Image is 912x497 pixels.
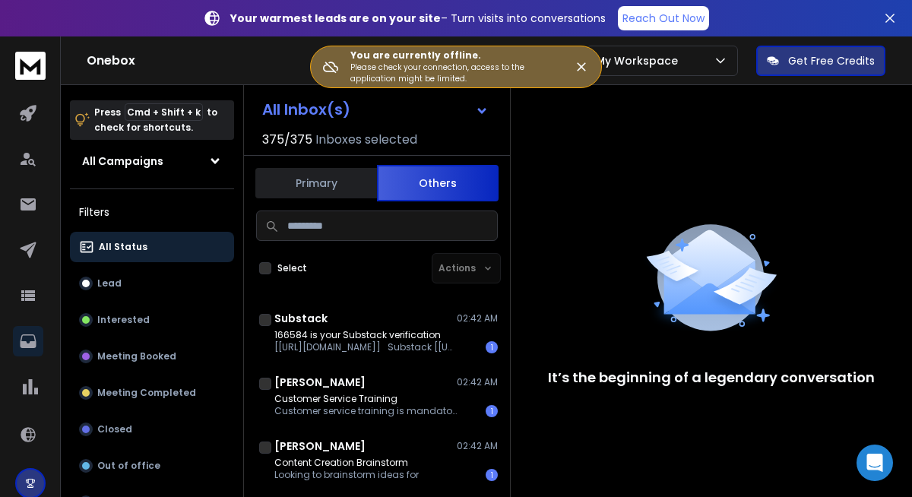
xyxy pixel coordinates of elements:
h1: [PERSON_NAME] [274,375,366,390]
p: Get Free Credits [788,53,875,68]
h1: All Inbox(s) [262,102,350,117]
p: Press to check for shortcuts. [94,105,217,135]
h1: Onebox [87,52,519,70]
p: Meeting Completed [97,387,196,399]
h3: Filters [70,201,234,223]
h1: [PERSON_NAME] [274,438,366,454]
p: Content Creation Brainstorm [274,457,419,469]
button: All Status [70,232,234,262]
p: 02:42 AM [457,376,498,388]
div: 1 [486,341,498,353]
span: 375 / 375 [262,131,312,149]
button: Others [377,165,499,201]
p: 166584 is your Substack verification [274,329,457,341]
button: Get Free Credits [756,46,885,76]
div: 1 [486,405,498,417]
p: My Workspace [596,53,684,68]
button: Meeting Completed [70,378,234,408]
p: Out of office [97,460,160,472]
p: Closed [97,423,132,435]
p: Interested [97,314,150,326]
div: Open Intercom Messenger [857,445,893,481]
p: 02:42 AM [457,312,498,324]
p: [[URL][DOMAIN_NAME]] Substack [[URL][DOMAIN_NAME]!,w_80,h_80,c_fill,f_auto,q_auto:good,fl_progres... [274,341,457,353]
strong: Your warmest leads are on your site [230,11,441,26]
h1: Substack [274,311,328,326]
p: 02:42 AM [457,440,498,452]
button: Primary [255,166,377,200]
button: Closed [70,414,234,445]
button: Interested [70,305,234,335]
p: – Turn visits into conversations [230,11,606,26]
a: Reach Out Now [618,6,709,30]
h1: All Campaigns [82,154,163,169]
p: Meeting Booked [97,350,176,362]
button: All Campaigns [70,146,234,176]
button: Lead [70,268,234,299]
h3: You are currently offline. [350,49,549,62]
p: Customer Service Training [274,393,457,405]
div: 1 [486,469,498,481]
p: All Status [99,241,147,253]
p: Lead [97,277,122,290]
button: Meeting Booked [70,341,234,372]
button: All Inbox(s) [250,94,501,125]
p: It’s the beginning of a legendary conversation [548,367,875,388]
h3: Inboxes selected [315,131,417,149]
label: Select [277,262,307,274]
button: Out of office [70,451,234,481]
p: Looking to brainstorm ideas for [274,469,419,481]
span: Cmd + Shift + k [125,103,203,121]
p: Please check your connection, access to the application might be limited. [350,62,549,84]
img: logo [15,52,46,80]
p: Reach Out Now [622,11,705,26]
p: Customer service training is mandatory [274,405,457,417]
